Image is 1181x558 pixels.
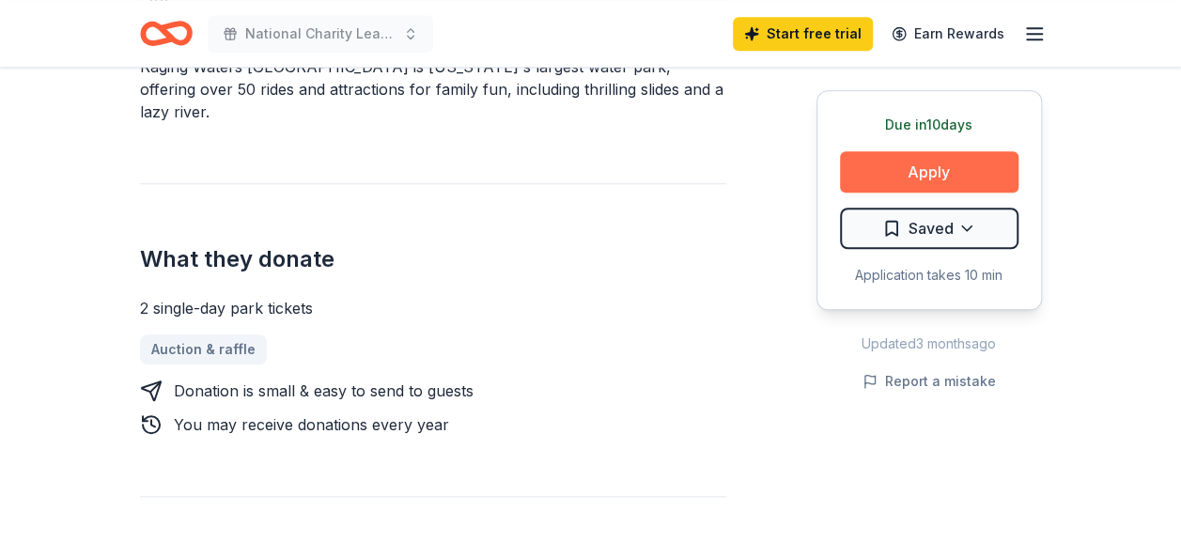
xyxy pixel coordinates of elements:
[140,297,726,319] div: 2 single-day park tickets
[245,23,396,45] span: National Charity League Jr. Fashion Show
[880,17,1016,51] a: Earn Rewards
[140,11,193,55] a: Home
[840,151,1018,193] button: Apply
[840,264,1018,287] div: Application takes 10 min
[140,334,267,364] a: Auction & raffle
[208,15,433,53] button: National Charity League Jr. Fashion Show
[174,380,474,402] div: Donation is small & easy to send to guests
[909,216,954,240] span: Saved
[840,208,1018,249] button: Saved
[140,244,726,274] h2: What they donate
[816,333,1042,355] div: Updated 3 months ago
[174,413,449,436] div: You may receive donations every year
[862,370,996,393] button: Report a mistake
[733,17,873,51] a: Start free trial
[840,114,1018,136] div: Due in 10 days
[140,55,726,123] div: Raging Waters [GEOGRAPHIC_DATA] is [US_STATE]'s largest water park, offering over 50 rides and at...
